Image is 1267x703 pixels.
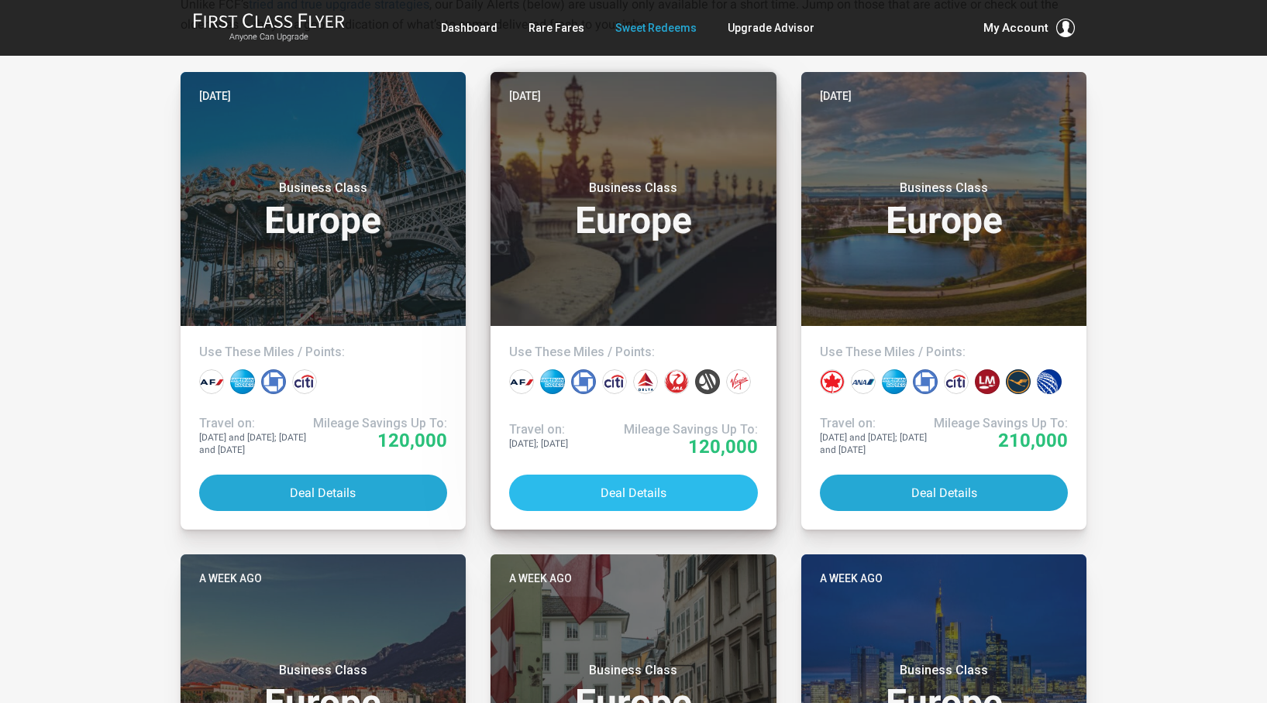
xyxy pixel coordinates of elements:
time: A week ago [820,570,883,587]
button: My Account [983,19,1075,37]
div: All Nippon miles [851,369,876,394]
div: Citi points [292,369,317,394]
h4: Use These Miles / Points: [199,345,448,360]
div: Japan miles [664,369,689,394]
a: Rare Fares [528,14,584,42]
small: Business Class [536,180,730,196]
small: Business Class [847,663,1041,678]
a: [DATE]Business ClassEuropeUse These Miles / Points:Travel on:[DATE]; [DATE]Mileage Savings Up To:... [491,72,776,530]
div: Amex points [882,369,907,394]
button: Deal Details [820,475,1069,511]
div: LifeMiles [975,369,1000,394]
small: Business Class [536,663,730,678]
h3: Europe [509,180,758,239]
a: [DATE]Business ClassEuropeUse These Miles / Points:Travel on:[DATE] and [DATE]; [DATE] and [DATE]... [181,72,467,530]
small: Business Class [226,180,420,196]
div: United miles [1037,369,1062,394]
div: Marriott points [695,369,720,394]
span: My Account [983,19,1048,37]
button: Deal Details [509,475,758,511]
time: [DATE] [199,87,231,105]
div: Air France miles [509,369,534,394]
h3: Europe [199,180,448,239]
div: Citi points [602,369,627,394]
h4: Use These Miles / Points: [820,345,1069,360]
div: Amex points [540,369,565,394]
div: Air France miles [199,369,224,394]
div: Delta miles [633,369,658,394]
div: Air Canada miles [820,369,845,394]
img: First Class Flyer [193,12,345,29]
div: Chase points [261,369,286,394]
time: A week ago [199,570,262,587]
time: A week ago [509,570,572,587]
a: Upgrade Advisor [728,14,814,42]
a: First Class FlyerAnyone Can Upgrade [193,12,345,43]
a: Sweet Redeems [615,14,697,42]
div: Lufthansa miles [1006,369,1031,394]
time: [DATE] [820,87,852,105]
small: Anyone Can Upgrade [193,32,345,43]
h4: Use These Miles / Points: [509,345,758,360]
small: Business Class [226,663,420,678]
small: Business Class [847,180,1041,196]
div: Citi points [944,369,969,394]
button: Deal Details [199,475,448,511]
h3: Europe [820,180,1069,239]
a: Dashboard [441,14,498,42]
a: [DATE]Business ClassEuropeUse These Miles / Points:Travel on:[DATE] and [DATE]; [DATE] and [DATE]... [801,72,1087,530]
div: Chase points [913,369,938,394]
div: Virgin Atlantic miles [726,369,751,394]
div: Chase points [571,369,596,394]
time: [DATE] [509,87,541,105]
div: Amex points [230,369,255,394]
